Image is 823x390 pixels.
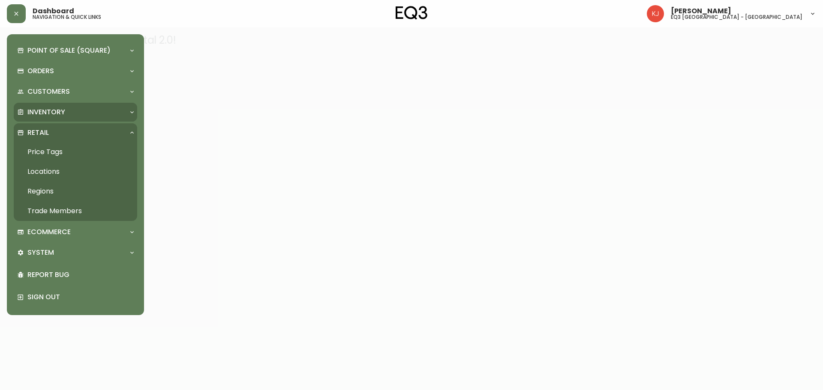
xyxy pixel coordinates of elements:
[27,227,71,237] p: Ecommerce
[33,8,74,15] span: Dashboard
[27,292,134,302] p: Sign Out
[14,82,137,101] div: Customers
[647,5,664,22] img: 24a625d34e264d2520941288c4a55f8e
[671,15,802,20] h5: eq3 [GEOGRAPHIC_DATA] - [GEOGRAPHIC_DATA]
[27,248,54,257] p: System
[27,66,54,76] p: Orders
[671,8,731,15] span: [PERSON_NAME]
[14,243,137,262] div: System
[14,62,137,80] div: Orders
[27,270,134,280] p: Report Bug
[33,15,101,20] h5: navigation & quick links
[14,182,137,201] a: Regions
[14,223,137,241] div: Ecommerce
[14,201,137,221] a: Trade Members
[396,6,427,20] img: logo
[14,142,137,162] a: Price Tags
[14,103,137,122] div: Inventory
[27,87,70,96] p: Customers
[14,123,137,142] div: Retail
[14,162,137,182] a: Locations
[14,286,137,308] div: Sign Out
[27,107,65,117] p: Inventory
[27,46,111,55] p: Point of Sale (Square)
[14,264,137,286] div: Report Bug
[14,41,137,60] div: Point of Sale (Square)
[27,128,49,137] p: Retail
